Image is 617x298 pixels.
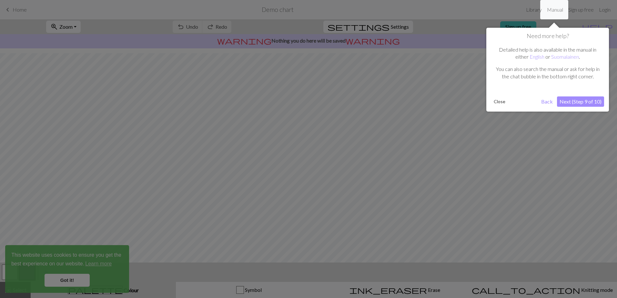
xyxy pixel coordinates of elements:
p: You can also search the manual or ask for help in the chat bubble in the bottom right corner. [494,65,601,80]
h1: Need more help? [491,33,604,40]
button: Next (Step 9 of 10) [557,96,604,107]
a: English [530,54,544,60]
a: Suomalainen [551,54,579,60]
p: Detailed help is also available in the manual in either or . [494,46,601,61]
button: Back [539,96,555,107]
button: Close [491,97,508,106]
div: Need more help? [486,28,609,112]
